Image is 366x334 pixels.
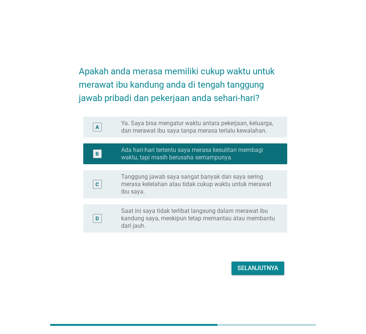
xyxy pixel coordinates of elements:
[231,262,284,275] button: Selanjutnya
[79,57,287,105] h2: Apakah anda merasa memiliki cukup waktu untuk merawat ibu kandung anda di tengah tanggung jawab p...
[95,214,99,222] div: D
[121,146,275,161] label: Ada hari-hari tertentu saya merasa kesulitan membagi waktu, tapi masih berusaha semampunya.
[121,173,275,195] label: Tanggung jawab saya sangat banyak dan saya sering merasa kelelahan atau tidak cukup waktu untuk m...
[95,123,99,131] div: A
[237,264,278,273] div: Selanjutnya
[95,180,99,188] div: C
[121,120,275,134] label: Ya. Saya bisa mengatur waktu antara pekerjaan, keluarga, dan merawat ibu saya tanpa merasa terlal...
[121,207,275,230] label: Saat ini saya tidak terlibat langsung dalam merawat ibu kandung saya, meskipun tetap memantau ata...
[95,150,99,158] div: B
